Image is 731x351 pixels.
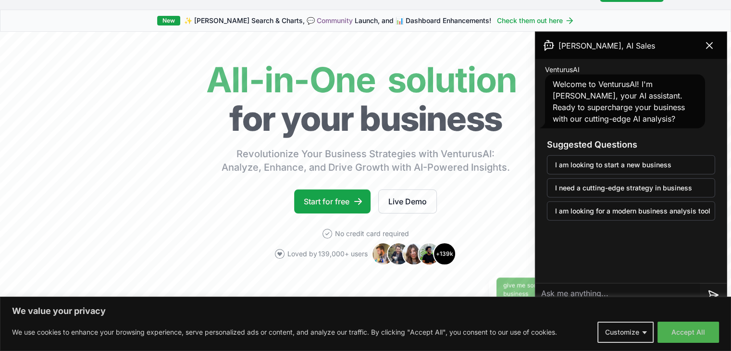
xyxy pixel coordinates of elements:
[547,201,715,221] button: I am looking for a modern business analysis tool
[402,242,425,265] img: Avatar 3
[418,242,441,265] img: Avatar 4
[547,178,715,198] button: I need a cutting-edge strategy in business
[553,79,685,124] span: Welcome to VenturusAI! I'm [PERSON_NAME], your AI assistant. Ready to supercharge your business w...
[558,40,655,51] span: [PERSON_NAME], AI Sales
[547,155,715,175] button: I am looking to start a new business
[597,322,654,343] button: Customize
[387,242,410,265] img: Avatar 2
[378,189,437,213] a: Live Demo
[657,322,719,343] button: Accept All
[317,16,353,25] a: Community
[157,16,180,25] div: New
[497,16,574,25] a: Check them out here
[12,305,719,317] p: We value your privacy
[547,138,715,151] h3: Suggested Questions
[372,242,395,265] img: Avatar 1
[12,326,557,338] p: We use cookies to enhance your browsing experience, serve personalized ads or content, and analyz...
[545,65,580,75] span: VenturusAI
[294,189,371,213] a: Start for free
[184,16,491,25] span: ✨ [PERSON_NAME] Search & Charts, 💬 Launch, and 📊 Dashboard Enhancements!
